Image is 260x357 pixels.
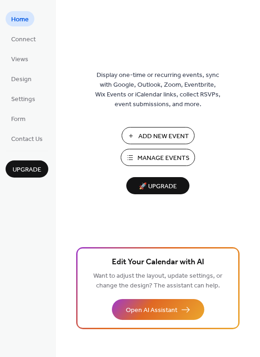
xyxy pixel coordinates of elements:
[6,131,48,146] a: Contact Us
[11,95,35,104] span: Settings
[138,132,189,141] span: Add New Event
[126,177,189,194] button: 🚀 Upgrade
[6,51,34,66] a: Views
[6,71,37,86] a: Design
[95,70,221,109] span: Display one-time or recurring events, sync with Google, Outlook, Zoom, Eventbrite, Wix Events or ...
[132,180,184,193] span: 🚀 Upgrade
[6,31,41,46] a: Connect
[6,91,41,106] a: Settings
[126,306,177,315] span: Open AI Assistant
[122,127,195,144] button: Add New Event
[11,134,43,144] span: Contact Us
[11,15,29,25] span: Home
[121,149,195,166] button: Manage Events
[6,11,34,26] a: Home
[93,270,222,292] span: Want to adjust the layout, update settings, or change the design? The assistant can help.
[11,55,28,64] span: Views
[11,75,32,84] span: Design
[11,115,26,124] span: Form
[112,299,204,320] button: Open AI Assistant
[112,256,204,269] span: Edit Your Calendar with AI
[13,165,41,175] span: Upgrade
[6,160,48,178] button: Upgrade
[6,111,31,126] a: Form
[137,153,189,163] span: Manage Events
[11,35,36,45] span: Connect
